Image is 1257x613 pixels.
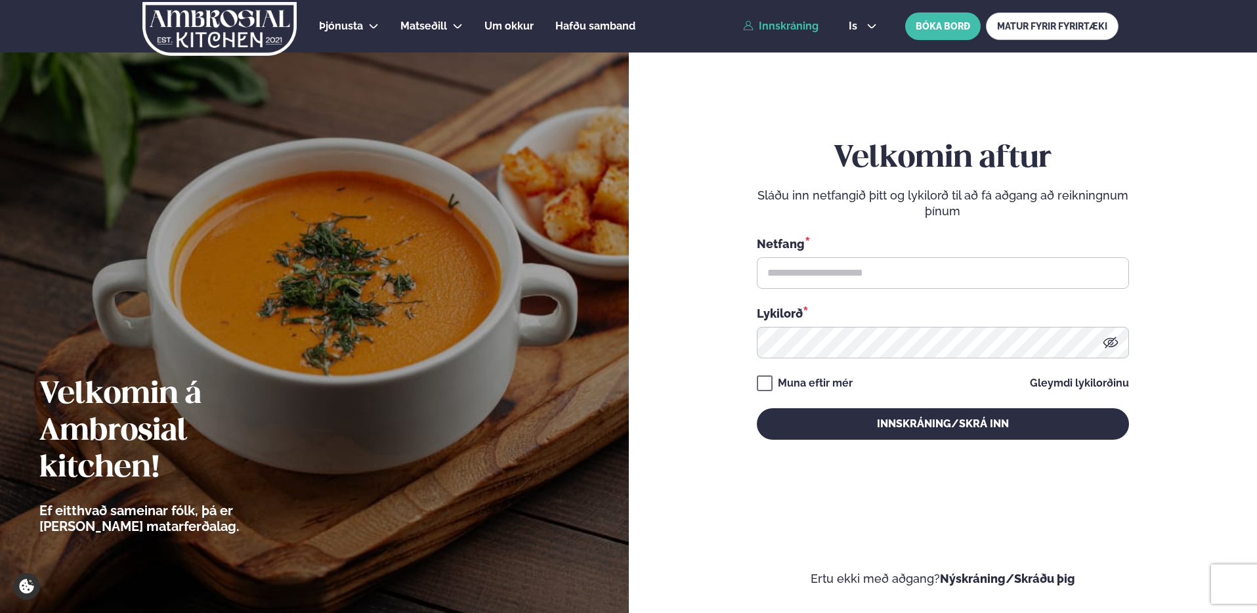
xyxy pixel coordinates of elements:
[555,18,635,34] a: Hafðu samband
[319,18,363,34] a: Þjónusta
[849,21,861,32] span: is
[668,571,1218,587] p: Ertu ekki með aðgang?
[400,18,447,34] a: Matseðill
[13,573,40,600] a: Cookie settings
[757,188,1129,219] p: Sláðu inn netfangið þitt og lykilorð til að fá aðgang að reikningnum þínum
[39,377,312,487] h2: Velkomin á Ambrosial kitchen!
[1030,378,1129,389] a: Gleymdi lykilorðinu
[757,140,1129,177] h2: Velkomin aftur
[555,20,635,32] span: Hafðu samband
[757,408,1129,440] button: Innskráning/Skrá inn
[838,21,887,32] button: is
[484,18,534,34] a: Um okkur
[484,20,534,32] span: Um okkur
[986,12,1119,40] a: MATUR FYRIR FYRIRTÆKI
[940,572,1075,585] a: Nýskráning/Skráðu þig
[757,305,1129,322] div: Lykilorð
[905,12,981,40] button: BÓKA BORÐ
[141,2,298,56] img: logo
[757,235,1129,252] div: Netfang
[319,20,363,32] span: Þjónusta
[743,20,819,32] a: Innskráning
[39,503,312,534] p: Ef eitthvað sameinar fólk, þá er [PERSON_NAME] matarferðalag.
[400,20,447,32] span: Matseðill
